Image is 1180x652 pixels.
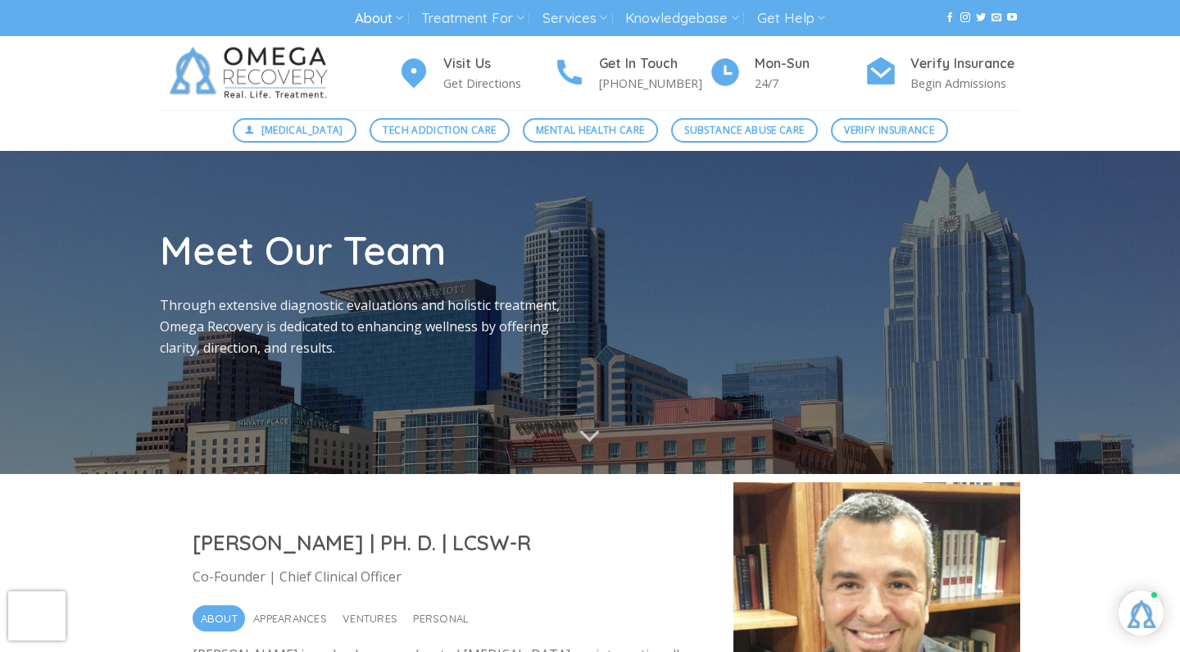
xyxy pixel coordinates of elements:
span: Tech Addiction Care [383,122,496,138]
span: Ventures [343,605,397,631]
a: Knowledgebase [625,3,738,34]
a: Verify Insurance [831,118,948,143]
a: Tech Addiction Care [370,118,510,143]
p: Begin Admissions [910,74,1020,93]
h4: Mon-Sun [755,53,865,75]
span: Appearances [253,605,327,631]
span: Mental Health Care [536,122,644,138]
h4: Visit Us [443,53,553,75]
a: Services [542,3,607,34]
p: Co-Founder | Chief Clinical Officer [193,567,701,588]
a: Visit Us Get Directions [397,53,553,93]
a: About [355,3,403,34]
p: [PHONE_NUMBER] [599,74,709,93]
p: Get Directions [443,74,553,93]
h2: [PERSON_NAME] | PH. D. | LCSW-R [193,529,701,556]
span: About [201,605,238,631]
h4: Verify Insurance [910,53,1020,75]
p: Through extensive diagnostic evaluations and holistic treatment, Omega Recovery is dedicated to e... [160,295,578,358]
a: Treatment For [421,3,524,34]
a: Follow on Facebook [945,12,955,24]
h1: Meet Our Team [160,225,578,276]
span: Substance Abuse Care [684,122,804,138]
a: Verify Insurance Begin Admissions [865,53,1020,93]
span: Verify Insurance [844,122,934,138]
a: Follow on Instagram [960,12,970,24]
a: Get In Touch [PHONE_NUMBER] [553,53,709,93]
span: Personal [413,605,469,631]
img: Omega Recovery [160,36,344,110]
a: [MEDICAL_DATA] [233,118,357,143]
a: Mental Health Care [523,118,658,143]
a: Send us an email [992,12,1001,24]
a: Follow on Twitter [976,12,986,24]
a: Get Help [757,3,825,34]
h4: Get In Touch [599,53,709,75]
a: Substance Abuse Care [671,118,818,143]
a: Follow on YouTube [1007,12,1017,24]
span: [MEDICAL_DATA] [261,122,343,138]
p: 24/7 [755,74,865,93]
button: Scroll for more [559,415,621,458]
